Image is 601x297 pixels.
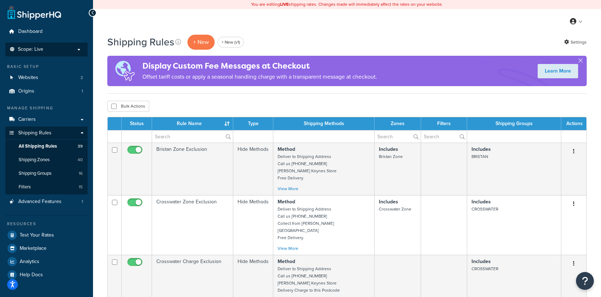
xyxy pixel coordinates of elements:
span: 15 [79,184,83,190]
strong: Method [278,145,295,153]
th: Zones [375,117,421,130]
strong: Includes [471,145,491,153]
li: Filters [5,180,88,194]
th: Shipping Methods [273,117,374,130]
th: Status [122,117,152,130]
strong: Includes [379,198,398,206]
span: 40 [78,157,83,163]
span: 1 [82,88,83,94]
span: Advanced Features [18,199,62,205]
b: LIVE [280,1,289,8]
th: Rule Name : activate to sort column ascending [152,117,233,130]
input: Search [152,130,233,143]
td: Hide Methods [233,143,273,195]
span: Shipping Rules [18,130,52,136]
span: Analytics [20,259,39,265]
p: + New [187,35,215,49]
span: 16 [79,170,83,177]
th: Actions [561,117,586,130]
a: Learn More [538,64,578,78]
a: Carriers [5,113,88,126]
a: Shipping Rules [5,127,88,140]
span: 1 [82,199,83,205]
a: + New (v1) [218,37,244,48]
span: 2 [80,75,83,81]
span: All Shipping Rules [19,143,57,149]
small: Crosswater Zone [379,206,411,212]
input: Search [375,130,421,143]
small: CROSSWATER [471,266,498,272]
span: Scope: Live [18,46,43,53]
strong: Method [278,258,295,265]
span: Carriers [18,117,36,123]
span: Filters [19,184,31,190]
h4: Display Custom Fee Messages at Checkout [142,60,377,72]
strong: Includes [379,145,398,153]
button: Bulk Actions [107,101,149,112]
div: Resources [5,221,88,227]
small: BRISTAN [471,153,488,160]
a: Marketplace [5,242,88,255]
a: Shipping Groups 16 [5,167,88,180]
th: Filters [421,117,467,130]
small: Deliver to Shipping Address Call us [PHONE_NUMBER] Collect from [PERSON_NAME][GEOGRAPHIC_DATA] Fr... [278,206,334,241]
td: Bristan Zone Exclusion [152,143,233,195]
th: Shipping Groups [467,117,561,130]
a: Test Your Rates [5,229,88,242]
td: Hide Methods [233,195,273,255]
small: Deliver to Shipping Address Call us [PHONE_NUMBER] [PERSON_NAME] Keynes Store Free Delivery [278,153,337,181]
li: Shipping Groups [5,167,88,180]
span: Help Docs [20,272,43,278]
span: 39 [78,143,83,149]
strong: Method [278,198,295,206]
span: Marketplace [20,246,47,252]
li: Advanced Features [5,195,88,208]
p: Offset tariff costs or apply a seasonal handling charge with a transparent message at checkout. [142,72,377,82]
strong: Includes [471,258,491,265]
span: Shipping Groups [19,170,52,177]
td: Crosswater Zone Exclusion [152,195,233,255]
a: View More [278,185,298,192]
th: Type [233,117,273,130]
a: Origins 1 [5,85,88,98]
a: Websites 2 [5,71,88,84]
li: Origins [5,85,88,98]
a: Shipping Zones 40 [5,153,88,167]
a: Settings [564,37,587,47]
a: ShipperHQ Home [8,5,61,20]
a: Analytics [5,255,88,268]
a: All Shipping Rules 39 [5,140,88,153]
input: Search [421,130,467,143]
a: Filters 15 [5,180,88,194]
img: duties-banner-06bc72dcb5fe05cb3f9472aba00be2ae8eb53ab6f0d8bb03d382ba314ac3c341.png [107,56,142,86]
small: CROSSWATER [471,206,498,212]
button: Open Resource Center [576,272,594,290]
h1: Shipping Rules [107,35,174,49]
span: Test Your Rates [20,232,54,238]
li: All Shipping Rules [5,140,88,153]
span: Shipping Zones [19,157,50,163]
a: Dashboard [5,25,88,38]
li: Shipping Zones [5,153,88,167]
div: Basic Setup [5,64,88,70]
a: Help Docs [5,268,88,281]
span: Origins [18,88,34,94]
span: Dashboard [18,29,43,35]
li: Shipping Rules [5,127,88,194]
small: Bristan Zone [379,153,403,160]
a: Advanced Features 1 [5,195,88,208]
span: Websites [18,75,38,81]
small: Deliver to Shipping Address Call us [PHONE_NUMBER] [PERSON_NAME] Keynes Store Delivery Charge to ... [278,266,340,293]
a: View More [278,245,298,252]
li: Websites [5,71,88,84]
div: Manage Shipping [5,105,88,111]
strong: Includes [471,198,491,206]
